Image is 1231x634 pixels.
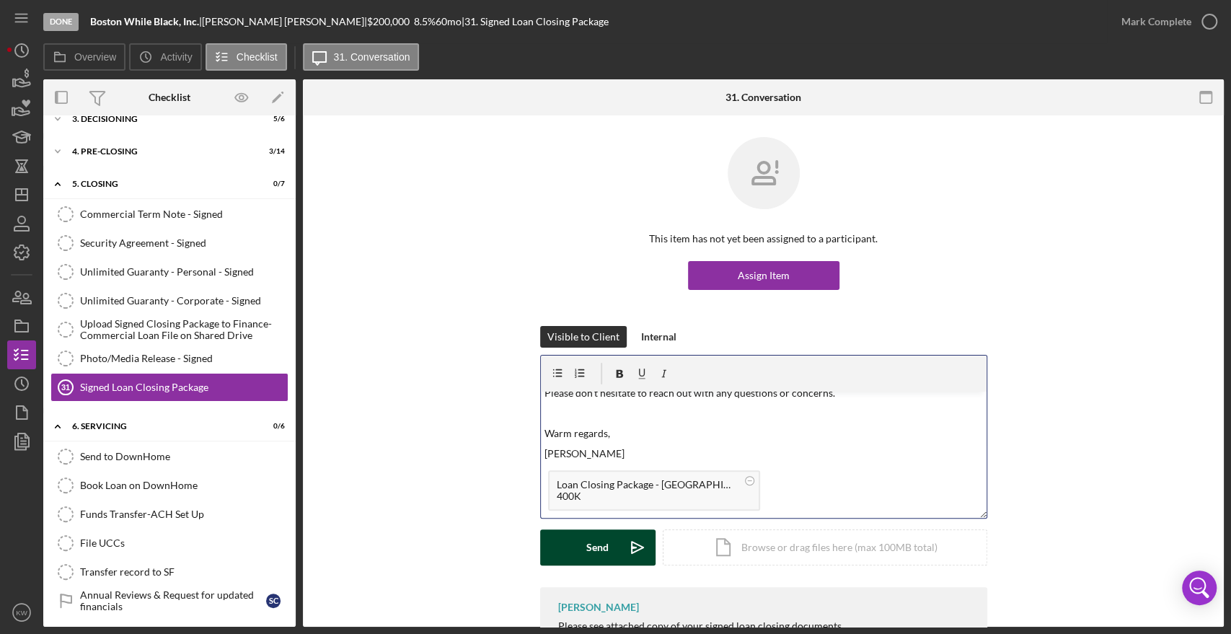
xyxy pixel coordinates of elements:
a: File UCCs [50,529,288,558]
div: File UCCs [80,537,288,549]
a: Funds Transfer-ACH Set Up [50,500,288,529]
button: Visible to Client [540,326,627,348]
a: Send to DownHome [50,442,288,471]
p: Warm regards, [544,426,982,441]
div: Upload Signed Closing Package to Finance-Commercial Loan File on Shared Drive [80,318,288,341]
div: Commercial Term Note - Signed [80,208,288,220]
div: Done [43,13,79,31]
div: Assign Item [738,261,790,290]
div: S C [266,594,281,608]
div: Internal [641,326,676,348]
div: Unlimited Guaranty - Corporate - Signed [80,295,288,307]
div: Visible to Client [547,326,619,348]
div: $200,000 [367,16,414,27]
label: Checklist [237,51,278,63]
a: Annual Reviews & Request for updated financialsSC [50,586,288,615]
div: Open Intercom Messenger [1182,571,1217,605]
a: Book Loan on DownHome [50,471,288,500]
div: 4. Pre-Closing [72,147,249,156]
a: Security Agreement - Signed [50,229,288,257]
div: Security Agreement - Signed [80,237,288,249]
button: Assign Item [688,261,839,290]
p: Please don't hesitate to reach out with any questions or concerns. [544,385,982,401]
div: 60 mo [436,16,462,27]
button: Send [540,529,656,565]
p: [PERSON_NAME] [544,446,982,462]
button: Internal [634,326,684,348]
div: | 31. Signed Loan Closing Package [462,16,609,27]
b: Boston While Black, Inc. [90,15,199,27]
button: Mark Complete [1107,7,1224,36]
div: 0 / 7 [259,180,285,188]
div: Loan Closing Package - [GEOGRAPHIC_DATA] While Black Inc. - [DATE] - Signed.pdf [557,479,737,490]
div: Send [586,529,609,565]
a: Unlimited Guaranty - Personal - Signed [50,257,288,286]
div: Annual Reviews & Request for updated financials [80,589,266,612]
div: 5. Closing [72,180,249,188]
a: Commercial Term Note - Signed [50,200,288,229]
a: 31Signed Loan Closing Package [50,373,288,402]
a: Upload Signed Closing Package to Finance-Commercial Loan File on Shared Drive [50,315,288,344]
button: Activity [129,43,201,71]
div: | [90,16,202,27]
div: [PERSON_NAME] [PERSON_NAME] | [202,16,367,27]
div: 31. Conversation [725,92,801,103]
div: 6. Servicing [72,422,249,431]
div: [PERSON_NAME] [558,602,639,613]
div: 8.5 % [414,16,436,27]
div: Mark Complete [1121,7,1191,36]
label: Overview [74,51,116,63]
a: Photo/Media Release - Signed [50,344,288,373]
a: Transfer record to SF [50,558,288,586]
div: Signed Loan Closing Package [80,382,288,393]
div: 400K [557,490,737,502]
button: Overview [43,43,125,71]
div: Funds Transfer-ACH Set Up [80,508,288,520]
div: Book Loan on DownHome [80,480,288,491]
div: 3 / 14 [259,147,285,156]
a: Unlimited Guaranty - Corporate - Signed [50,286,288,315]
button: 31. Conversation [303,43,420,71]
button: Checklist [206,43,287,71]
div: Unlimited Guaranty - Personal - Signed [80,266,288,278]
div: 3. Decisioning [72,115,249,123]
div: 5 / 6 [259,115,285,123]
text: KW [16,609,27,617]
tspan: 31 [61,383,70,392]
div: Please see attached copy of your signed loan closing documents. [558,620,844,632]
div: Send to DownHome [80,451,288,462]
div: Transfer record to SF [80,566,288,578]
div: Checklist [149,92,190,103]
label: 31. Conversation [334,51,410,63]
label: Activity [160,51,192,63]
div: 0 / 6 [259,422,285,431]
div: Photo/Media Release - Signed [80,353,288,364]
button: KW [7,598,36,627]
p: This item has not yet been assigned to a participant. [649,231,878,247]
